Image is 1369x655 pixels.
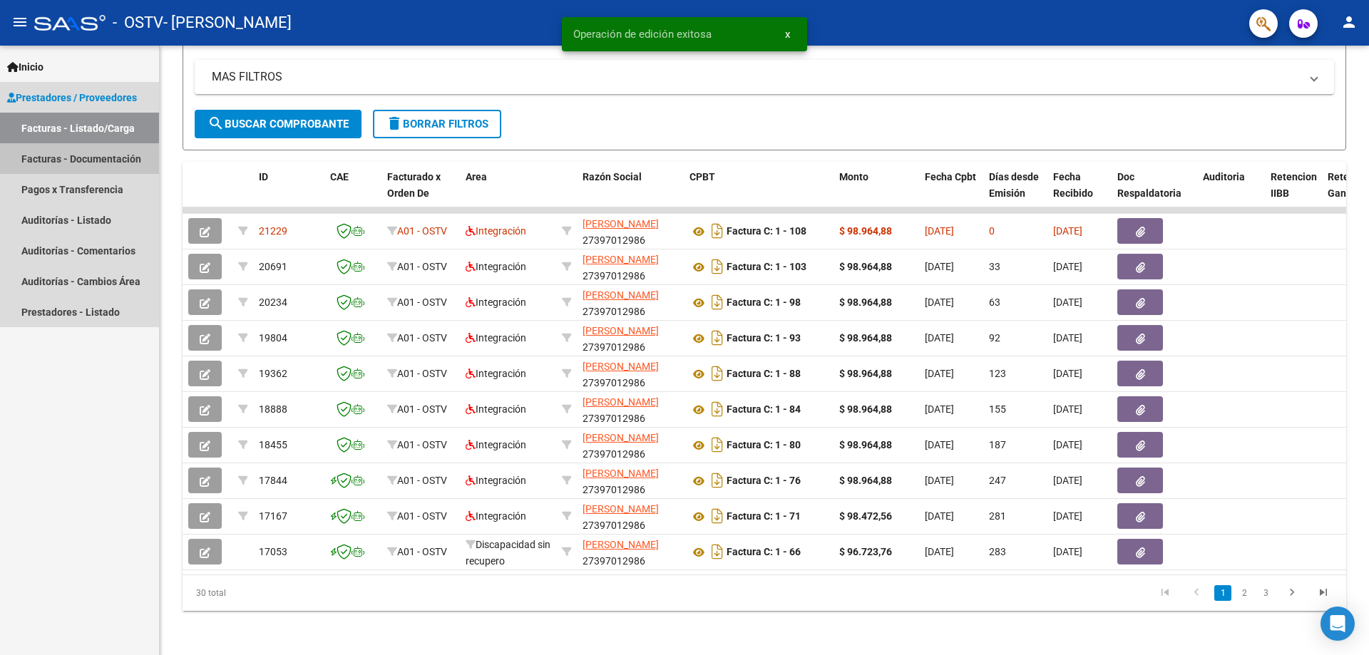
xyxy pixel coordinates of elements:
[727,440,801,451] strong: Factura C: 1 - 80
[839,475,892,486] strong: $ 98.964,88
[583,430,678,460] div: 27397012986
[466,171,487,182] span: Area
[573,27,712,41] span: Operación de edición exitosa
[207,118,349,130] span: Buscar Comprobante
[1278,585,1306,601] a: go to next page
[583,325,659,336] span: [PERSON_NAME]
[466,475,526,486] span: Integración
[386,118,488,130] span: Borrar Filtros
[1053,225,1082,237] span: [DATE]
[183,575,413,611] div: 30 total
[684,162,834,225] datatable-header-cell: CPBT
[466,225,526,237] span: Integración
[583,252,678,282] div: 27397012986
[774,21,801,47] button: x
[989,439,1006,450] span: 187
[466,403,526,415] span: Integración
[373,110,501,138] button: Borrar Filtros
[727,226,806,237] strong: Factura C: 1 - 108
[1212,581,1234,605] li: page 1
[466,439,526,450] span: Integración
[839,171,868,182] span: Monto
[989,225,995,237] span: 0
[1236,585,1253,601] a: 2
[925,439,954,450] span: [DATE]
[466,296,526,308] span: Integración
[1053,368,1082,379] span: [DATE]
[583,468,659,479] span: [PERSON_NAME]
[925,368,954,379] span: [DATE]
[397,439,447,450] span: A01 - OSTV
[466,332,526,344] span: Integración
[466,539,550,567] span: Discapacidad sin recupero
[708,220,727,242] i: Descargar documento
[989,332,1000,344] span: 92
[708,291,727,314] i: Descargar documento
[727,404,801,416] strong: Factura C: 1 - 84
[1214,585,1231,601] a: 1
[387,171,441,199] span: Facturado x Orden De
[1053,546,1082,557] span: [DATE]
[1117,171,1181,199] span: Doc Respaldatoria
[925,510,954,522] span: [DATE]
[1310,585,1337,601] a: go to last page
[1053,261,1082,272] span: [DATE]
[727,333,801,344] strong: Factura C: 1 - 93
[583,323,678,353] div: 27397012986
[397,225,447,237] span: A01 - OSTV
[583,254,659,265] span: [PERSON_NAME]
[583,537,678,567] div: 27397012986
[1183,585,1210,601] a: go to previous page
[397,332,447,344] span: A01 - OSTV
[195,110,362,138] button: Buscar Comprobante
[7,90,137,105] span: Prestadores / Proveedores
[925,332,954,344] span: [DATE]
[583,287,678,317] div: 27397012986
[386,115,403,132] mat-icon: delete
[989,368,1006,379] span: 123
[466,368,526,379] span: Integración
[259,546,287,557] span: 17053
[689,171,715,182] span: CPBT
[397,403,447,415] span: A01 - OSTV
[253,162,324,225] datatable-header-cell: ID
[1053,439,1082,450] span: [DATE]
[7,59,43,75] span: Inicio
[785,28,790,41] span: x
[925,261,954,272] span: [DATE]
[925,225,954,237] span: [DATE]
[207,115,225,132] mat-icon: search
[839,368,892,379] strong: $ 98.964,88
[259,368,287,379] span: 19362
[727,368,801,380] strong: Factura C: 1 - 88
[113,7,163,38] span: - OSTV
[583,171,642,182] span: Razón Social
[989,403,1006,415] span: 155
[989,475,1006,486] span: 247
[1257,585,1274,601] a: 3
[1271,171,1317,199] span: Retencion IIBB
[259,225,287,237] span: 21229
[577,162,684,225] datatable-header-cell: Razón Social
[1340,14,1358,31] mat-icon: person
[839,403,892,415] strong: $ 98.964,88
[983,162,1047,225] datatable-header-cell: Días desde Emisión
[839,261,892,272] strong: $ 98.964,88
[727,262,806,273] strong: Factura C: 1 - 103
[727,511,801,522] strong: Factura C: 1 - 71
[466,510,526,522] span: Integración
[259,296,287,308] span: 20234
[919,162,983,225] datatable-header-cell: Fecha Cpbt
[727,297,801,309] strong: Factura C: 1 - 98
[1053,475,1082,486] span: [DATE]
[397,368,447,379] span: A01 - OSTV
[583,501,678,531] div: 27397012986
[1255,581,1276,605] li: page 3
[324,162,381,225] datatable-header-cell: CAE
[397,261,447,272] span: A01 - OSTV
[397,510,447,522] span: A01 - OSTV
[583,361,659,372] span: [PERSON_NAME]
[583,394,678,424] div: 27397012986
[583,218,659,229] span: [PERSON_NAME]
[212,69,1300,85] mat-panel-title: MAS FILTROS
